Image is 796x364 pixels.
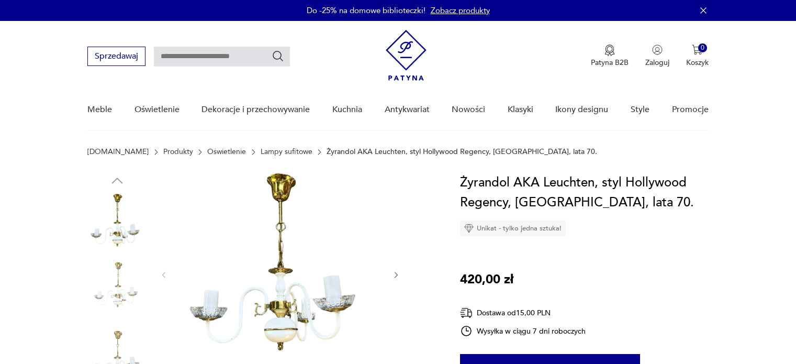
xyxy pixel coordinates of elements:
[604,45,615,56] img: Ikona medalu
[87,261,147,321] img: Zdjęcie produktu Żyrandol AKA Leuchten, styl Hollywood Regency, Niemcy, lata 70.
[87,194,147,253] img: Zdjęcie produktu Żyrandol AKA Leuchten, styl Hollywood Regency, Niemcy, lata 70.
[686,58,709,68] p: Koszyk
[555,90,608,130] a: Ikony designu
[460,220,566,236] div: Unikat - tylko jedna sztuka!
[87,148,149,156] a: [DOMAIN_NAME]
[508,90,533,130] a: Klasyki
[332,90,362,130] a: Kuchnia
[386,30,427,81] img: Patyna - sklep z meblami i dekoracjami vintage
[201,90,310,130] a: Dekoracje i przechowywanie
[87,90,112,130] a: Meble
[460,306,473,319] img: Ikona dostawy
[698,43,707,52] div: 0
[163,148,193,156] a: Produkty
[686,45,709,68] button: 0Koszyk
[272,50,284,62] button: Szukaj
[460,325,586,337] div: Wysyłka w ciągu 7 dni roboczych
[87,47,145,66] button: Sprzedawaj
[591,58,629,68] p: Patyna B2B
[431,5,490,16] a: Zobacz produkty
[327,148,597,156] p: Żyrandol AKA Leuchten, styl Hollywood Regency, [GEOGRAPHIC_DATA], lata 70.
[652,45,663,55] img: Ikonka użytkownika
[591,45,629,68] button: Patyna B2B
[591,45,629,68] a: Ikona medaluPatyna B2B
[460,306,586,319] div: Dostawa od 15,00 PLN
[645,45,669,68] button: Zaloguj
[134,90,180,130] a: Oświetlenie
[672,90,709,130] a: Promocje
[692,45,702,55] img: Ikona koszyka
[261,148,312,156] a: Lampy sufitowe
[460,173,709,213] h1: Żyrandol AKA Leuchten, styl Hollywood Regency, [GEOGRAPHIC_DATA], lata 70.
[307,5,425,16] p: Do -25% na domowe biblioteczki!
[207,148,246,156] a: Oświetlenie
[460,270,513,290] p: 420,00 zł
[452,90,485,130] a: Nowości
[87,53,145,61] a: Sprzedawaj
[464,224,474,233] img: Ikona diamentu
[385,90,430,130] a: Antykwariat
[645,58,669,68] p: Zaloguj
[631,90,649,130] a: Style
